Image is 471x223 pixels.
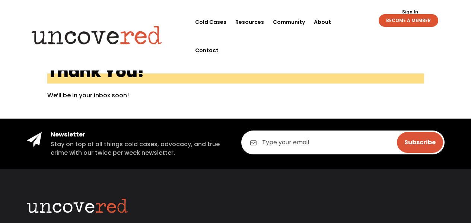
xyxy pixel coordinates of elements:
[51,131,230,139] h4: Newsletter
[235,8,264,36] a: Resources
[398,10,422,14] a: Sign In
[51,140,230,157] h5: Stay on top of all things cold cases, advocacy, and true crime with our twice per week newsletter.
[314,8,331,36] a: About
[397,132,443,153] input: Subscribe
[25,21,169,50] img: Uncovered logo
[379,14,438,27] a: BECOME A MEMBER
[47,91,424,100] p: We’ll be in your inbox soon!
[47,63,424,84] h1: Thank You!
[241,131,445,154] input: Type your email
[195,36,219,65] a: Contact
[273,8,305,36] a: Community
[195,8,226,36] a: Cold Cases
